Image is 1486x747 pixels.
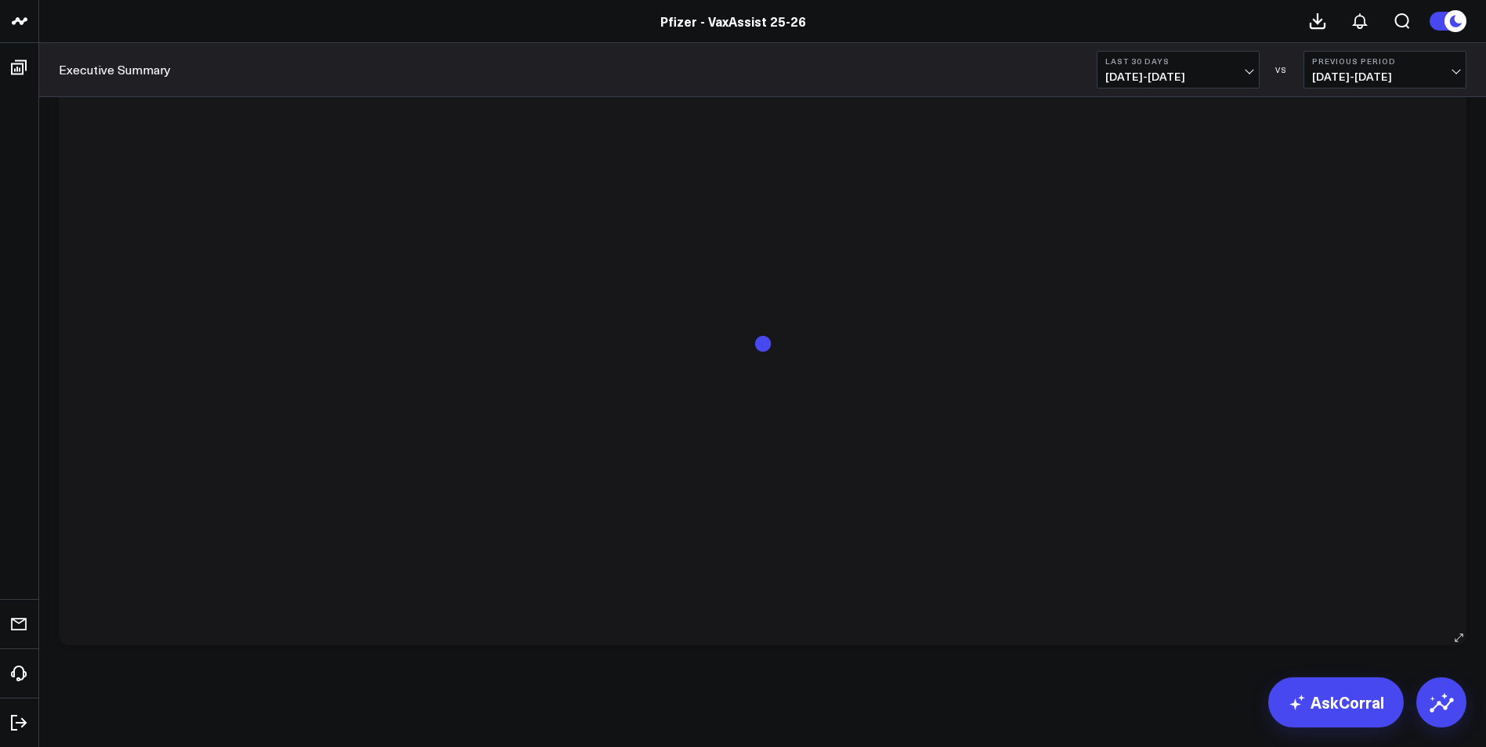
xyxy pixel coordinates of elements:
a: AskCorral [1268,677,1404,727]
span: [DATE] - [DATE] [1105,70,1251,83]
span: [DATE] - [DATE] [1312,70,1458,83]
button: Last 30 Days[DATE]-[DATE] [1097,51,1260,88]
b: Last 30 Days [1105,56,1251,66]
b: Previous Period [1312,56,1458,66]
div: VS [1267,65,1296,74]
a: Executive Summary [59,61,171,78]
a: Pfizer - VaxAssist 25-26 [660,13,806,30]
button: Previous Period[DATE]-[DATE] [1303,51,1466,88]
